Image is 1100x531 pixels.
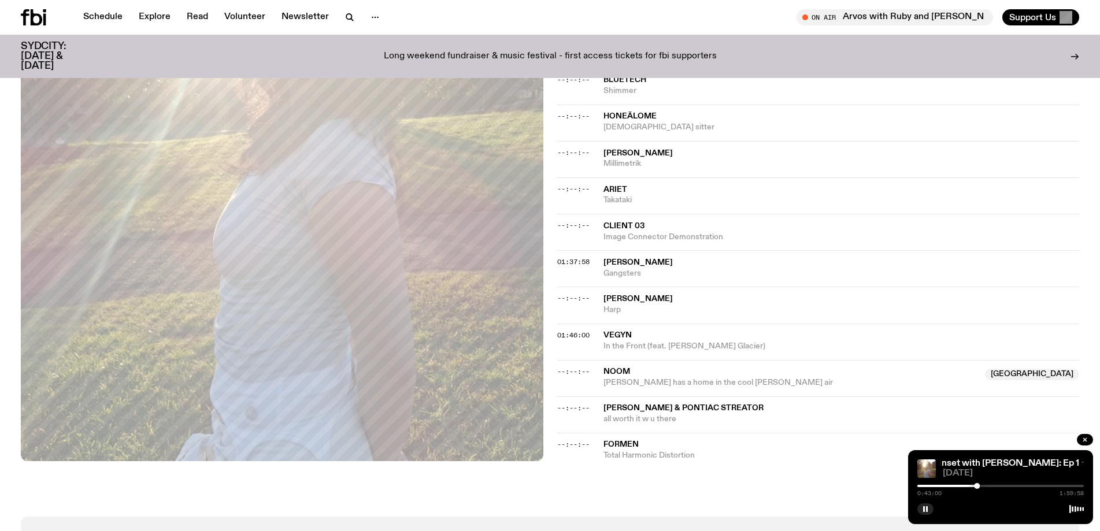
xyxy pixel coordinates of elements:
p: Long weekend fundraiser & music festival - first access tickets for fbi supporters [384,51,717,62]
span: Honeälome [603,112,657,120]
span: Bluetech [603,76,646,84]
h3: SYDCITY: [DATE] & [DATE] [21,42,95,71]
span: [GEOGRAPHIC_DATA] [985,369,1079,380]
span: --:--:-- [557,75,590,84]
span: Gangsters [603,268,1080,279]
span: all worth it w u there [603,414,1080,425]
span: --:--:-- [557,221,590,230]
span: [PERSON_NAME] [603,295,673,303]
span: Client 03 [603,222,645,230]
span: [DATE] [943,469,1084,478]
span: In the Front (feat. [PERSON_NAME] Glacier) [603,341,1080,352]
span: --:--:-- [557,184,590,194]
span: Harp [603,305,1080,315]
span: noom [603,367,630,376]
span: Image Connector Demonstration [603,232,1080,243]
span: --:--:-- [557,112,590,121]
span: --:--:-- [557,440,590,449]
span: --:--:-- [557,294,590,303]
span: Ariet [603,185,627,194]
span: 0:43:00 [917,491,942,496]
span: Takataki [603,195,1080,206]
span: Shimmer [603,86,1080,96]
span: [PERSON_NAME] [603,149,673,157]
button: Support Us [1002,9,1079,25]
span: 01:37:58 [557,257,590,266]
a: Read [180,9,215,25]
span: --:--:-- [557,367,590,376]
span: [PERSON_NAME] & Pontiac Streator [603,404,764,412]
span: 01:46:00 [557,331,590,340]
span: Total Harmonic Distortion [603,450,1080,461]
span: [DEMOGRAPHIC_DATA] sitter [603,122,1080,133]
span: --:--:-- [557,148,590,157]
a: Volunteer [217,9,272,25]
button: 01:46:00 [557,332,590,339]
span: [PERSON_NAME] [603,258,673,266]
span: Vegyn [603,331,632,339]
a: Explore [132,9,177,25]
a: Newsletter [275,9,336,25]
span: 1:59:58 [1060,491,1084,496]
span: Support Us [1009,12,1056,23]
span: Millimetrik [603,158,1080,169]
span: --:--:-- [557,403,590,413]
span: Formen [603,440,639,448]
button: On AirArvos with Ruby and [PERSON_NAME] [797,9,993,25]
button: 01:37:58 [557,259,590,265]
span: [PERSON_NAME] has a home in the cool [PERSON_NAME] air [603,377,979,388]
a: Schedule [76,9,129,25]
